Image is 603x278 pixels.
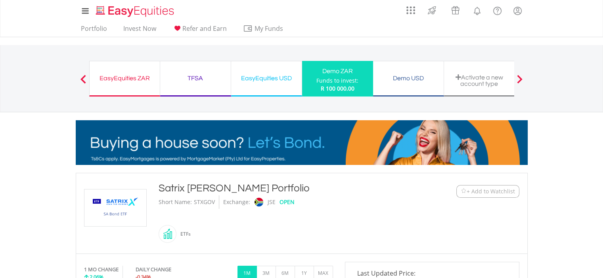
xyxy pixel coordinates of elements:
span: My Funds [243,23,295,34]
a: Home page [93,2,177,18]
div: ETFs [176,225,191,244]
img: grid-menu-icon.svg [406,6,415,15]
img: EQU.ZA.STXGOV.png [86,189,145,226]
span: + Add to Watchlist [467,187,515,195]
div: Activate a new account type [449,74,510,87]
div: TFSA [165,73,226,84]
div: Short Name: [159,195,192,209]
div: Demo ZAR [307,66,368,77]
a: My Profile [507,2,528,19]
div: DAILY CHANGE [136,266,198,273]
div: Funds to invest: [316,77,358,85]
button: Watchlist + Add to Watchlist [456,185,519,198]
a: Invest Now [120,25,159,37]
div: EasyEquities USD [236,73,297,84]
span: R 100 000.00 [321,85,354,92]
div: OPEN [279,195,295,209]
div: Exchange: [223,195,250,209]
img: EasyEquities_Logo.png [94,5,177,18]
a: Notifications [467,2,487,18]
span: Last Updated Price: [351,270,513,276]
div: 1 MO CHANGE [84,266,119,273]
div: Satrix [PERSON_NAME] Portfolio [159,181,408,195]
div: JSE [268,195,276,209]
span: Refer and Earn [182,24,227,33]
img: Watchlist [461,188,467,194]
img: EasyMortage Promotion Banner [76,120,528,165]
a: Vouchers [444,2,467,17]
a: Portfolio [78,25,110,37]
div: Demo USD [378,73,439,84]
a: FAQ's and Support [487,2,507,18]
img: jse.png [254,198,263,206]
a: Refer and Earn [169,25,230,37]
div: EasyEquities ZAR [94,73,155,84]
img: thrive-v2.svg [425,4,438,17]
img: vouchers-v2.svg [449,4,462,17]
a: AppsGrid [401,2,420,15]
div: STXGOV [194,195,215,209]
